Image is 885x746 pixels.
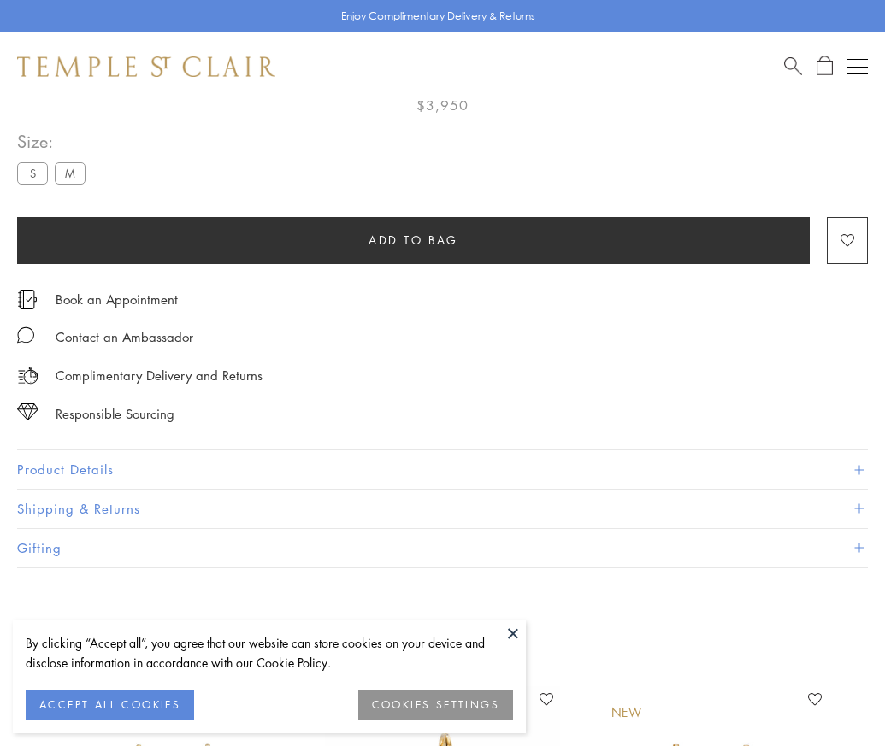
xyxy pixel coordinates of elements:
div: Contact an Ambassador [56,326,193,348]
a: Open Shopping Bag [817,56,833,77]
span: Size: [17,127,92,156]
p: Complimentary Delivery and Returns [56,365,263,386]
a: Book an Appointment [56,290,178,308]
label: S [17,162,48,184]
button: ACCEPT ALL COOKIES [26,690,194,720]
a: Search [784,56,802,77]
span: $3,950 [416,94,469,116]
p: Enjoy Complimentary Delivery & Returns [341,8,535,25]
img: icon_appointment.svg [17,290,38,309]
img: MessageIcon-01_2.svg [17,326,34,344]
button: Add to bag [17,217,810,264]
img: Temple St. Clair [17,56,275,77]
div: Responsible Sourcing [56,403,174,425]
button: Gifting [17,529,868,567]
button: Shipping & Returns [17,490,868,528]
div: New [611,703,642,722]
button: Open navigation [847,56,868,77]
img: icon_delivery.svg [17,365,38,386]
label: M [55,162,86,184]
button: COOKIES SETTINGS [358,690,513,720]
img: icon_sourcing.svg [17,403,38,420]
button: Product Details [17,450,868,489]
span: Add to bag [369,231,458,250]
div: By clicking “Accept all”, you agree that our website can store cookies on your device and disclos... [26,633,513,673]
